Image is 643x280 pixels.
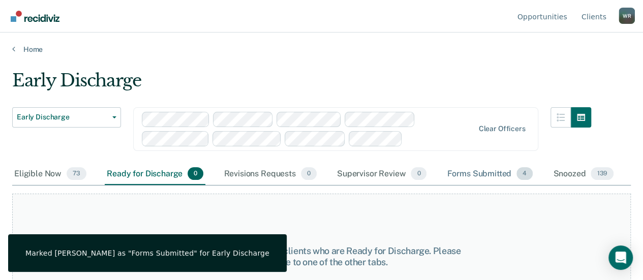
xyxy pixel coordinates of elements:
div: Revisions Requests0 [222,163,318,185]
div: Open Intercom Messenger [608,245,633,270]
div: Snoozed139 [551,163,616,185]
div: Early Discharge [12,70,591,99]
div: Eligible Now73 [12,163,88,185]
span: 139 [591,167,614,180]
span: 0 [188,167,203,180]
button: Early Discharge [12,107,121,128]
span: 73 [67,167,86,180]
div: At this time, there are no clients who are Ready for Discharge. Please navigate to one of the oth... [167,245,476,267]
div: Clear officers [478,125,525,133]
div: W R [619,8,635,24]
div: Supervisor Review0 [335,163,429,185]
img: Recidiviz [11,11,59,22]
div: Ready for Discharge0 [105,163,205,185]
a: Home [12,45,631,54]
span: Early Discharge [17,113,108,121]
button: Profile dropdown button [619,8,635,24]
div: Forms Submitted4 [445,163,535,185]
span: 0 [411,167,426,180]
span: 0 [301,167,317,180]
span: 4 [516,167,533,180]
div: Marked [PERSON_NAME] as "Forms Submitted" for Early Discharge [25,248,269,258]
